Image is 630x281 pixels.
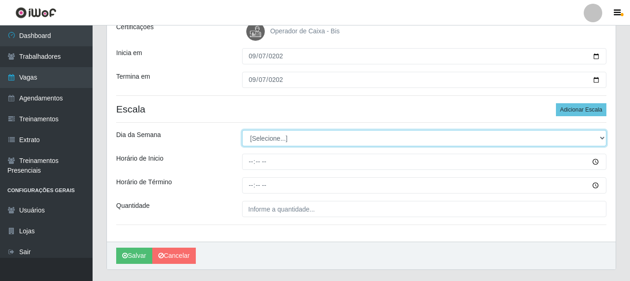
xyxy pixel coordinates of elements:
[116,248,152,264] button: Salvar
[15,7,56,19] img: CoreUI Logo
[242,201,606,217] input: Informe a quantidade...
[242,72,606,88] input: 00/00/0000
[116,177,172,187] label: Horário de Término
[242,154,606,170] input: 00:00
[116,22,154,32] label: Certificações
[270,27,340,35] span: Operador de Caixa - Bis
[116,103,606,115] h4: Escala
[116,72,150,81] label: Termina em
[242,177,606,194] input: 00:00
[116,130,161,140] label: Dia da Semana
[246,22,268,41] img: Operador de Caixa - Bis
[242,48,606,64] input: 00/00/0000
[152,248,196,264] a: Cancelar
[116,48,142,58] label: Inicia em
[116,201,150,211] label: Quantidade
[116,154,163,163] label: Horário de Inicio
[556,103,606,116] button: Adicionar Escala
